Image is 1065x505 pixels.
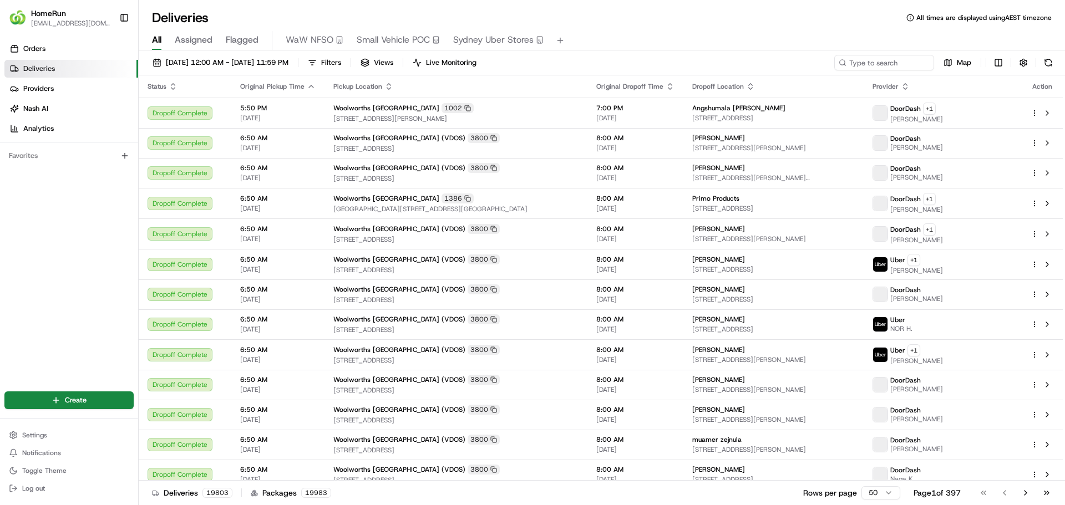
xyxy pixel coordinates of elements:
span: [DATE] [596,174,674,182]
span: Filters [321,58,341,68]
div: 1002 [442,103,474,113]
span: [DATE] [596,355,674,364]
span: [PERSON_NAME] [692,375,745,384]
a: Nash AI [4,100,138,118]
span: [DATE] [240,204,316,213]
span: 6:50 AM [240,285,316,294]
span: 8:00 AM [596,164,674,172]
span: Woolworths [GEOGRAPHIC_DATA] (VDOS) [333,345,465,354]
span: 6:50 AM [240,164,316,172]
span: 6:50 AM [240,435,316,444]
span: [STREET_ADDRESS] [333,295,579,304]
span: [DATE] [240,114,316,123]
span: Woolworths [GEOGRAPHIC_DATA] (VDOS) [333,285,465,294]
span: DoorDash [890,225,921,234]
span: [DATE] [596,415,674,424]
input: Type to search [834,55,934,70]
span: [DATE] [240,325,316,334]
span: Notifications [22,448,61,457]
button: Live Monitoring [408,55,481,70]
button: Notifications [4,445,134,461]
span: [PERSON_NAME] [890,385,943,394]
span: 8:00 AM [596,405,674,414]
span: DoorDash [890,436,921,445]
span: [STREET_ADDRESS] [333,386,579,395]
span: Naga K. [890,475,921,483]
span: 6:50 AM [240,225,316,233]
span: Woolworths [GEOGRAPHIC_DATA] (VDOS) [333,225,465,233]
span: [STREET_ADDRESS] [333,174,579,183]
div: 3800 [468,284,500,294]
div: 19983 [301,488,331,498]
span: [PERSON_NAME] [692,285,745,294]
span: [STREET_ADDRESS][PERSON_NAME] [692,144,855,152]
span: Create [65,395,87,405]
span: [DATE] [596,295,674,304]
span: [DATE] [240,265,316,274]
span: [GEOGRAPHIC_DATA][STREET_ADDRESS][GEOGRAPHIC_DATA] [333,205,579,213]
span: 8:00 AM [596,134,674,142]
button: [EMAIL_ADDRESS][DOMAIN_NAME] [31,19,110,28]
span: 8:00 AM [596,285,674,294]
button: Create [4,391,134,409]
span: DoorDash [890,376,921,385]
button: Filters [303,55,346,70]
span: Uber [890,256,905,264]
span: [PERSON_NAME] [890,173,943,182]
span: [DATE] [240,385,316,394]
span: [PERSON_NAME] [692,134,745,142]
span: Woolworths [GEOGRAPHIC_DATA] [333,194,439,203]
span: Dropoff Location [692,82,744,91]
span: [STREET_ADDRESS] [333,446,579,455]
span: [DATE] [240,295,316,304]
span: [STREET_ADDRESS] [333,416,579,425]
span: [STREET_ADDRESS] [333,235,579,244]
span: [PERSON_NAME] [890,143,943,152]
img: uber-new-logo.jpeg [873,257,887,272]
a: Deliveries [4,60,138,78]
div: 1386 [442,193,474,203]
div: 3800 [468,405,500,415]
span: [STREET_ADDRESS][PERSON_NAME] [692,355,855,364]
span: Woolworths [GEOGRAPHIC_DATA] (VDOS) [333,315,465,324]
span: Analytics [23,124,54,134]
span: [STREET_ADDRESS] [333,266,579,274]
span: [PERSON_NAME] [692,255,745,264]
span: [PERSON_NAME] [890,445,943,453]
img: uber-new-logo.jpeg [873,317,887,331]
span: [PERSON_NAME] [692,405,745,414]
div: Action [1031,82,1054,91]
span: [STREET_ADDRESS] [333,325,579,334]
span: Assigned [175,33,212,47]
a: Orders [4,40,138,58]
span: Woolworths [GEOGRAPHIC_DATA] (VDOS) [333,255,465,264]
span: muamer zejnula [692,435,742,444]
span: [DATE] [596,234,674,243]
span: Woolworths [GEOGRAPHIC_DATA] (VDOS) [333,465,465,474]
span: [STREET_ADDRESS] [692,265,855,274]
span: 6:50 AM [240,134,316,142]
span: [STREET_ADDRESS] [692,325,855,334]
span: [STREET_ADDRESS] [692,475,855,484]
span: [PERSON_NAME] [890,415,943,424]
span: [STREET_ADDRESS] [333,476,579,484]
button: Log out [4,481,134,496]
span: [PERSON_NAME] [692,315,745,324]
span: [DATE] [596,144,674,152]
span: 8:00 AM [596,315,674,324]
span: DoorDash [890,195,921,203]
span: [STREET_ADDRESS][PERSON_NAME] [692,415,855,424]
span: [DATE] [240,234,316,243]
span: [PERSON_NAME] [890,115,943,124]
span: Uber [890,315,905,324]
span: Sydney Uber Stores [453,33,534,47]
span: DoorDash [890,104,921,113]
span: Provider [873,82,899,91]
div: 3800 [468,435,500,445]
span: Woolworths [GEOGRAPHIC_DATA] (VDOS) [333,405,465,414]
span: Nash AI [23,104,48,114]
span: [DATE] 12:00 AM - [DATE] 11:59 PM [166,58,288,68]
span: Flagged [226,33,258,47]
span: All [152,33,161,47]
button: Toggle Theme [4,463,134,478]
